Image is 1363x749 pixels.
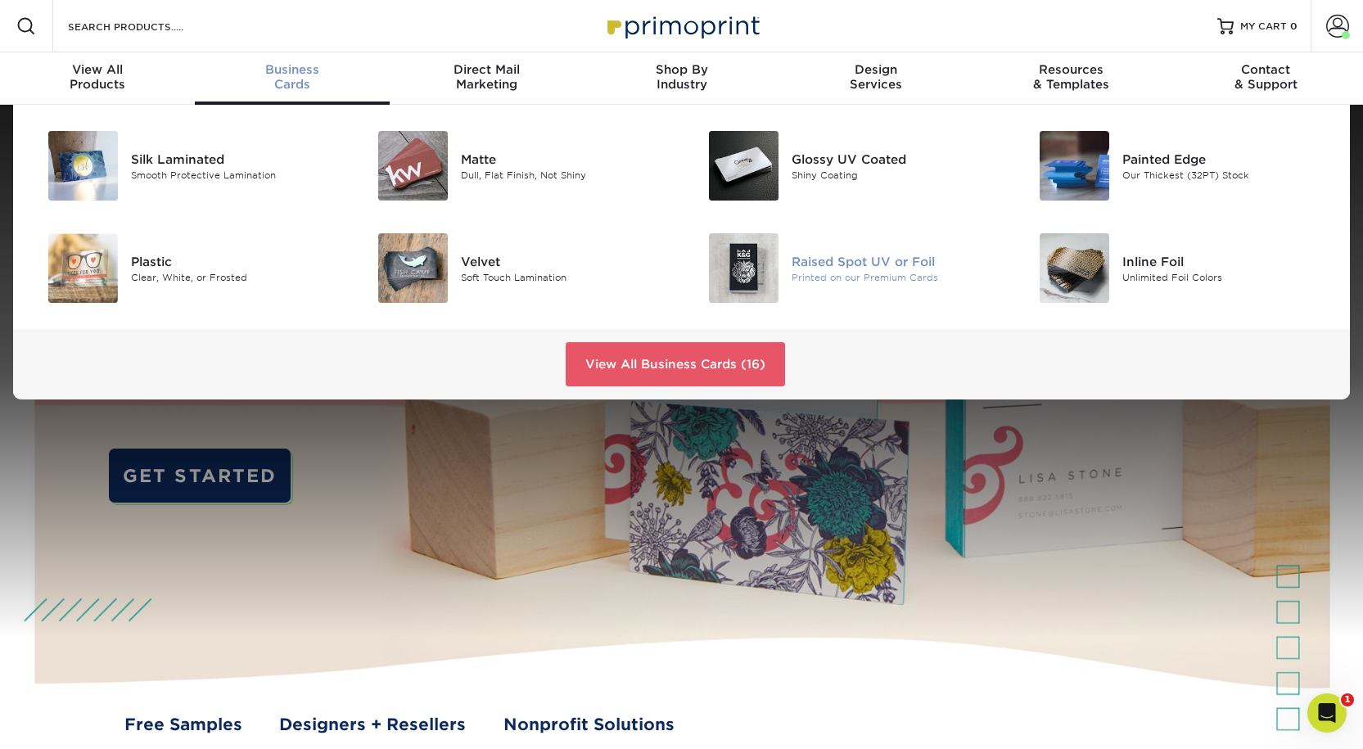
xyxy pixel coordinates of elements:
a: Contact& Support [1168,52,1363,105]
a: Matte Business Cards Matte Dull, Flat Finish, Not Shiny [363,124,670,207]
img: Raised Spot UV or Foil Business Cards [709,233,779,303]
a: Plastic Business Cards Plastic Clear, White, or Frosted [33,227,339,309]
img: Velvet Business Cards [378,233,448,303]
a: Silk Laminated Business Cards Silk Laminated Smooth Protective Lamination [33,124,339,207]
span: Direct Mail [390,62,584,77]
div: Velvet [461,252,669,270]
img: Plastic Business Cards [48,233,118,303]
div: Cards [195,62,390,92]
input: SEARCH PRODUCTS..... [66,16,226,36]
img: Painted Edge Business Cards [1040,131,1109,201]
span: 1 [1341,693,1354,706]
div: Inline Foil [1122,252,1330,270]
span: Contact [1168,62,1363,77]
div: Our Thickest (32PT) Stock [1122,168,1330,182]
img: Primoprint [600,8,764,43]
div: Silk Laminated [131,150,339,168]
a: Shop ByIndustry [584,52,779,105]
a: Nonprofit Solutions [503,713,675,738]
div: Marketing [390,62,584,92]
a: View All Business Cards (16) [566,342,785,386]
a: Designers + Resellers [279,713,466,738]
a: BusinessCards [195,52,390,105]
a: Glossy UV Coated Business Cards Glossy UV Coated Shiny Coating [694,124,1000,207]
div: Clear, White, or Frosted [131,270,339,284]
div: Raised Spot UV or Foil [792,252,1000,270]
div: Plastic [131,252,339,270]
a: Free Samples [124,713,242,738]
a: DesignServices [779,52,973,105]
div: Matte [461,150,669,168]
div: Shiny Coating [792,168,1000,182]
a: Painted Edge Business Cards Painted Edge Our Thickest (32PT) Stock [1024,124,1330,207]
span: Resources [973,62,1168,77]
img: Silk Laminated Business Cards [48,131,118,201]
div: Unlimited Foil Colors [1122,270,1330,284]
span: MY CART [1240,20,1287,34]
div: & Support [1168,62,1363,92]
span: Shop By [584,62,779,77]
iframe: Intercom live chat [1307,693,1347,733]
img: Inline Foil Business Cards [1040,233,1109,303]
span: 0 [1290,20,1298,32]
a: Direct MailMarketing [390,52,584,105]
a: Velvet Business Cards Velvet Soft Touch Lamination [363,227,670,309]
div: Printed on our Premium Cards [792,270,1000,284]
a: Resources& Templates [973,52,1168,105]
a: Inline Foil Business Cards Inline Foil Unlimited Foil Colors [1024,227,1330,309]
span: Business [195,62,390,77]
div: Glossy UV Coated [792,150,1000,168]
a: Raised Spot UV or Foil Business Cards Raised Spot UV or Foil Printed on our Premium Cards [694,227,1000,309]
div: Dull, Flat Finish, Not Shiny [461,168,669,182]
div: Services [779,62,973,92]
span: Design [779,62,973,77]
img: Matte Business Cards [378,131,448,201]
div: Industry [584,62,779,92]
div: & Templates [973,62,1168,92]
div: Smooth Protective Lamination [131,168,339,182]
div: Painted Edge [1122,150,1330,168]
div: Soft Touch Lamination [461,270,669,284]
img: Glossy UV Coated Business Cards [709,131,779,201]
